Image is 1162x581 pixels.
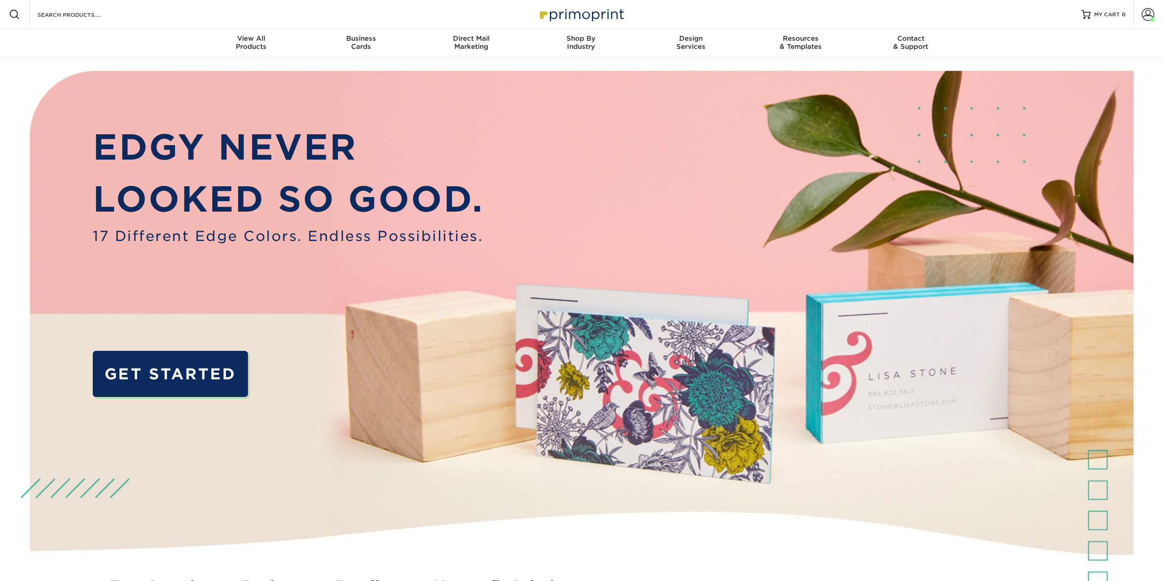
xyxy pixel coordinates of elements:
span: Design [636,34,746,43]
span: Shop By [526,34,636,43]
span: Contact [856,34,966,43]
span: Direct Mail [416,34,526,43]
a: GET STARTED [93,351,248,397]
div: Services [636,34,746,51]
span: 17 Different Edge Colors. Endless Possibilities. [93,226,484,246]
a: Contact& Support [856,29,966,58]
a: View AllProducts [196,29,306,58]
input: SEARCH PRODUCTS..... [37,9,125,20]
div: Products [196,34,306,51]
div: Cards [306,34,416,51]
div: Industry [526,34,636,51]
a: BusinessCards [306,29,416,58]
span: Resources [746,34,856,43]
p: EDGY NEVER [93,121,484,174]
div: Marketing [416,34,526,51]
p: LOOKED SO GOOD. [93,173,484,226]
span: 0 [1122,11,1126,18]
span: Business [306,34,416,43]
a: Direct MailMarketing [416,29,526,58]
a: Shop ByIndustry [526,29,636,58]
a: DesignServices [636,29,746,58]
img: Primoprint [536,5,626,24]
span: MY CART [1094,11,1120,19]
div: & Support [856,34,966,51]
a: Resources& Templates [746,29,856,58]
div: & Templates [746,34,856,51]
span: View All [196,34,306,43]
